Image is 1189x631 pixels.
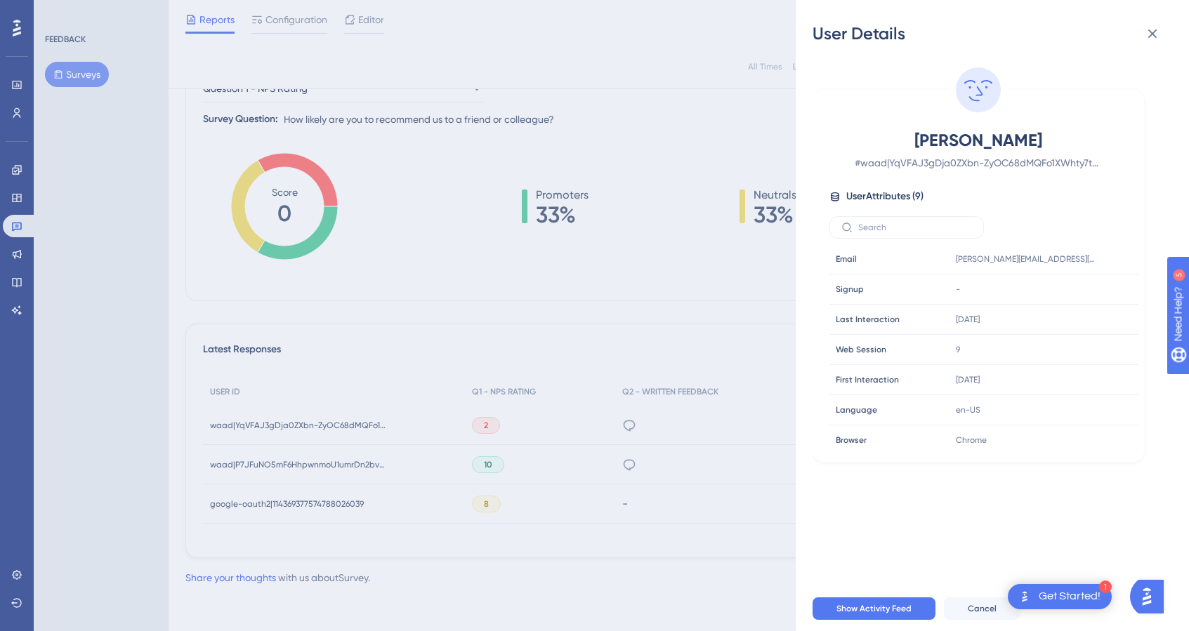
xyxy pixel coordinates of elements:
input: Search [858,222,972,232]
span: Chrome [956,434,987,446]
span: en-US [956,404,980,416]
span: Browser [836,434,867,446]
div: Get Started! [1039,589,1101,604]
div: User Details [813,22,1172,45]
img: launcher-image-alternative-text [1016,588,1033,605]
button: Cancel [944,597,1020,620]
time: [DATE] [956,314,980,324]
time: [DATE] [956,375,980,385]
span: Signup [836,284,864,295]
div: Open Get Started! checklist, remaining modules: 1 [1008,584,1112,609]
span: First Interaction [836,374,899,385]
span: 9 [956,344,960,355]
span: [PERSON_NAME] [855,129,1102,152]
span: Show Activity Feed [836,603,912,614]
span: Last Interaction [836,314,900,325]
span: Cancel [968,603,997,614]
button: Show Activity Feed [813,597,935,620]
span: Email [836,253,857,265]
span: Need Help? [33,4,88,20]
span: [PERSON_NAME][EMAIL_ADDRESS][DOMAIN_NAME] [956,253,1096,265]
span: Web Session [836,344,886,355]
div: 1 [1099,580,1112,593]
span: User Attributes ( 9 ) [846,188,924,205]
span: Language [836,404,877,416]
span: - [956,284,960,295]
div: 5 [98,7,102,18]
span: # waad|YqVFAJ3gDja0ZXbn-ZyOC68dMQFo1XWhty7tyIqvWQE [855,154,1102,171]
iframe: UserGuiding AI Assistant Launcher [1130,576,1172,618]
